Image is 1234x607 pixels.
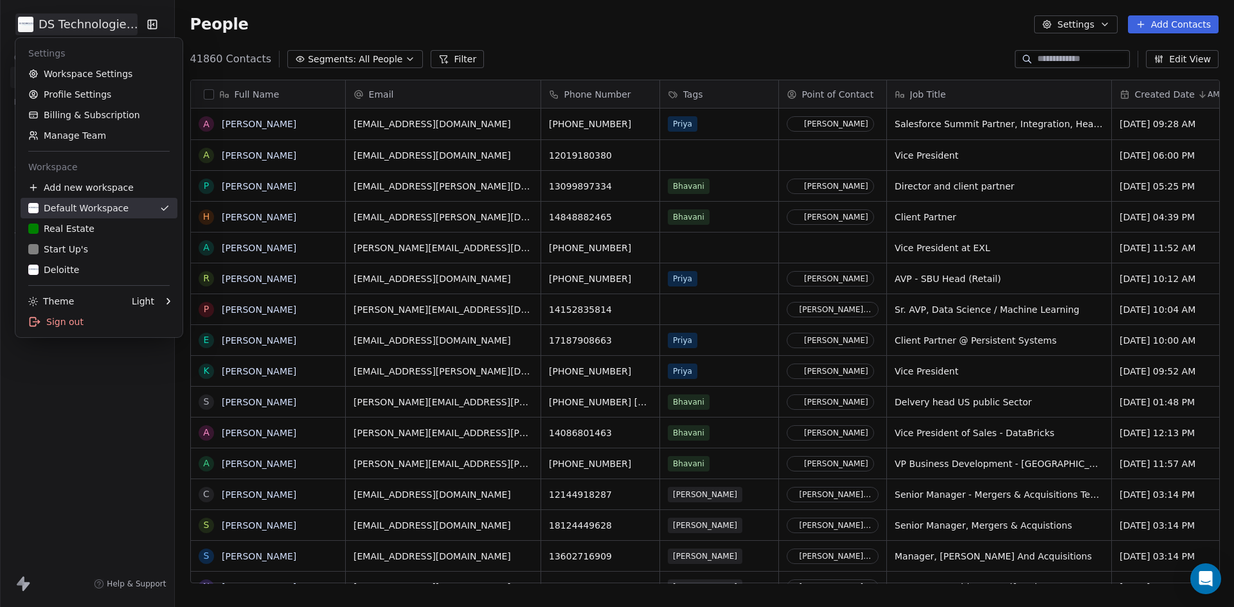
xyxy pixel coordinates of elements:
div: Workspace [21,157,177,177]
a: Manage Team [21,125,177,146]
div: Default Workspace [28,202,129,215]
div: Real Estate [28,222,94,235]
div: Settings [21,43,177,64]
a: Workspace Settings [21,64,177,84]
div: Start Up's [28,243,88,256]
img: DS%20Updated%20Logo.jpg [28,203,39,213]
div: Add new workspace [21,177,177,198]
div: Light [132,295,154,308]
div: Theme [28,295,74,308]
div: Sign out [21,312,177,332]
a: Billing & Subscription [21,105,177,125]
a: Profile Settings [21,84,177,105]
div: Deloitte [28,263,79,276]
img: DS%20Updated%20Logo.jpg [28,265,39,275]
